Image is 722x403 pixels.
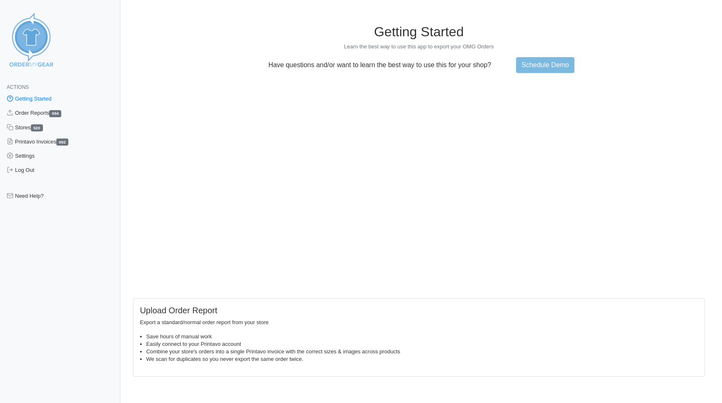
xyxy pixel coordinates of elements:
[31,124,43,131] span: 520
[49,110,61,117] span: 694
[146,340,698,348] li: Easily connect to your Printavo account
[146,333,698,340] li: Save hours of manual work
[263,61,496,69] p: Have questions and/or want to learn the best way to use this for your shop?
[146,355,698,363] li: We scan for duplicates so you never export the same order twice.
[146,348,698,355] li: Combine your store's orders into a single Printavo invoice with the correct sizes & images across...
[140,305,698,315] h5: Upload Order Report
[133,43,705,50] p: Learn the best way to use this app to export your OMG Orders
[56,139,68,146] span: 692
[7,84,29,90] span: Actions
[140,319,698,326] p: Export a standard/normal order report from your store
[133,24,705,40] h1: Getting Started
[516,57,574,73] a: Schedule Demo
